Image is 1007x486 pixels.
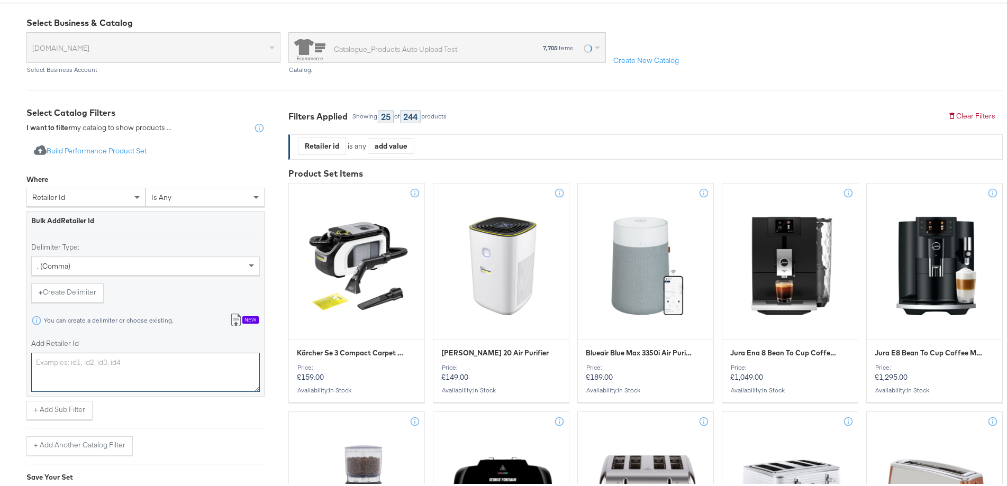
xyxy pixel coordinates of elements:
[288,166,1003,178] div: Product Set Items
[586,384,705,392] div: Availability :
[586,362,705,369] div: Price:
[26,64,280,71] div: Select Business Account
[394,111,400,118] div: of
[297,362,416,380] p: £159.00
[26,399,93,418] button: + Add Sub Filter
[26,140,154,159] button: Build Performance Product Set
[346,139,368,149] div: is any
[875,384,994,392] div: Availability :
[730,346,838,356] span: Jura Ena 8 Bean To Cup Coffee Machine
[586,362,705,380] p: £189.00
[26,470,265,480] div: Save Your Set
[473,384,496,392] span: in stock
[875,346,982,356] span: Jura E8 Bean To Cup Coffee Machine
[730,384,850,392] div: Availability :
[441,362,561,369] div: Price:
[26,121,71,130] strong: I want to filter
[288,64,606,71] div: Catalog:
[329,384,351,392] span: in stock
[400,108,421,121] div: 244
[31,240,260,250] label: Delimiter Type:
[505,42,574,50] div: items
[151,190,171,200] span: is any
[297,362,416,369] div: Price:
[298,136,346,152] div: Retailer id
[441,384,561,392] div: Availability :
[31,336,260,346] label: Add Retailer Id
[352,111,378,118] div: Showing
[606,49,686,68] button: Create New Catalog
[297,384,416,392] div: Availability :
[441,346,549,356] span: Kärcher Af 20 Air Purifier
[26,434,133,453] button: + Add Another Catalog Filter
[940,105,1003,124] button: Clear Filters
[543,42,557,50] strong: 7,705
[730,362,850,369] div: Price:
[39,285,43,295] strong: +
[906,384,929,392] span: in stock
[31,214,260,224] div: Bulk Add Retailer Id
[334,42,457,53] div: Catalogue_Products Auto Upload Test
[37,259,70,269] span: , (comma)
[43,315,174,322] div: You can create a delimiter or choose existing.
[762,384,785,392] span: in stock
[222,309,266,328] button: New
[586,346,693,356] span: Blueair Blue Max 3350i Air Purifier
[368,136,414,152] div: add value
[297,346,404,356] span: Kärcher Se 3 Compact Carpet Cleaner
[875,362,994,380] p: £1,295.00
[441,362,561,380] p: £149.00
[242,314,259,322] div: New
[730,362,850,380] p: £1,049.00
[26,105,265,117] div: Select Catalog Filters
[421,111,447,118] div: products
[26,15,1003,27] div: Select Business & Catalog
[26,172,48,182] div: Where
[32,37,267,55] span: [DOMAIN_NAME]
[378,108,394,121] div: 25
[875,362,994,369] div: Price:
[32,190,65,200] span: retailer id
[618,384,640,392] span: in stock
[288,108,348,121] div: Filters Applied
[26,121,171,131] div: my catalog to show products ...
[31,281,104,300] button: +Create Delimiter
